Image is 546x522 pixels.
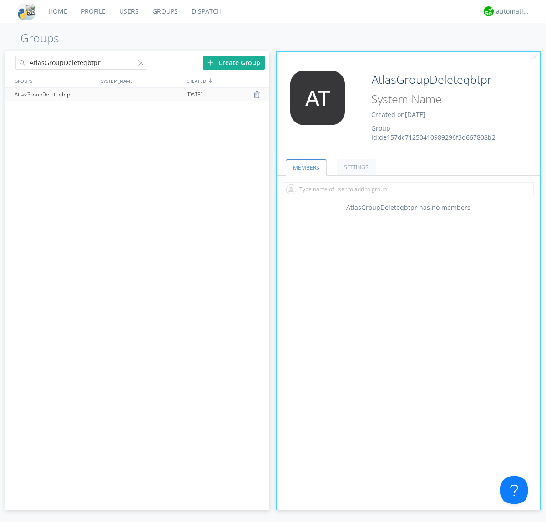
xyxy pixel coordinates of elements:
a: AtlasGroupDeleteqbtpr[DATE] [5,88,269,101]
div: GROUPS [12,74,96,87]
span: Created on [371,110,425,119]
a: SETTINGS [337,159,376,175]
a: MEMBERS [286,159,327,176]
input: Search groups [15,56,147,70]
div: automation+atlas [496,7,530,16]
img: cancel.svg [531,54,538,61]
div: SYSTEM_NAME [99,74,184,87]
input: System Name [368,91,515,108]
input: Group Name [368,71,515,89]
div: AtlasGroupDeleteqbtpr has no members [277,203,541,212]
iframe: Toggle Customer Support [500,476,528,504]
input: Type name of user to add to group [283,182,534,196]
span: Group Id: de157dc71250410989296f3d667808b2 [371,124,495,142]
img: d2d01cd9b4174d08988066c6d424eccd [484,6,494,16]
img: 373638.png [283,71,352,125]
span: [DATE] [186,88,202,101]
div: Create Group [203,56,265,70]
img: plus.svg [207,59,214,66]
img: cddb5a64eb264b2086981ab96f4c1ba7 [18,3,35,20]
div: CREATED [184,74,270,87]
div: AtlasGroupDeleteqbtpr [12,88,97,101]
span: [DATE] [405,110,425,119]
